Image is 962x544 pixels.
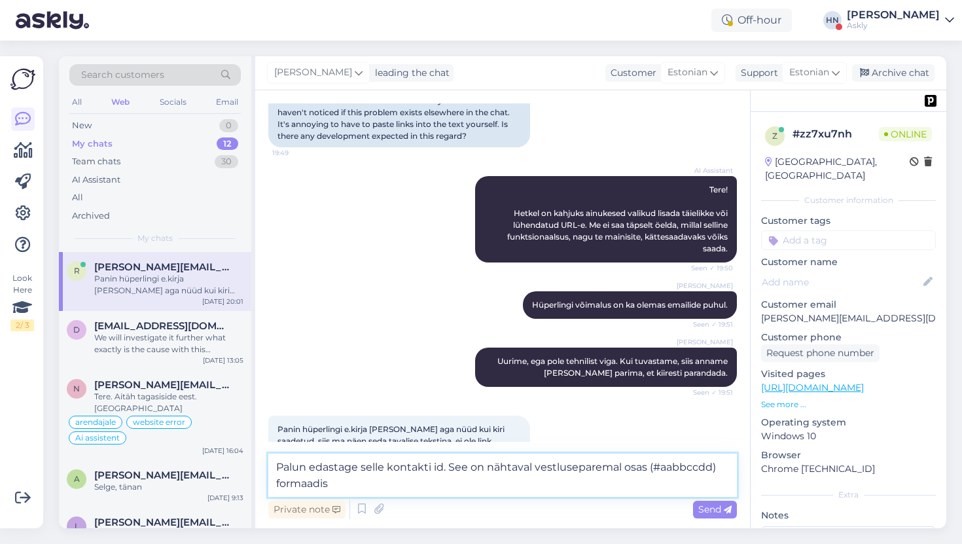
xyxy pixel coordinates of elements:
div: 12 [217,137,238,151]
div: Look Here [10,272,34,331]
p: Customer email [761,298,936,312]
div: [PERSON_NAME] [847,10,940,20]
div: [DATE] 13:05 [203,355,243,365]
div: Extra [761,489,936,501]
div: HN [823,11,842,29]
span: l [75,521,79,531]
div: [DATE] 20:01 [202,297,243,306]
p: Customer name [761,255,936,269]
div: My chats [72,137,113,151]
span: Send [698,503,732,515]
p: Chrome [TECHNICAL_ID] [761,462,936,476]
span: Online [879,127,932,141]
p: [PERSON_NAME][EMAIL_ADDRESS][DOMAIN_NAME] [761,312,936,325]
span: [PERSON_NAME] [677,281,733,291]
span: Estonian [789,65,829,80]
p: Operating system [761,416,936,429]
a: [URL][DOMAIN_NAME] [761,382,864,393]
span: Uurime, ega pole tehnilist viga. Kui tuvastame, siis anname [PERSON_NAME] parima, et kiiresti par... [497,356,730,378]
div: [DATE] 9:13 [207,493,243,503]
div: Customer [605,66,656,80]
span: [PERSON_NAME] [677,337,733,347]
input: Add name [762,275,921,289]
span: [PERSON_NAME] [274,65,352,80]
span: Estonian [668,65,707,80]
p: See more ... [761,399,936,410]
span: Hüperlingi võimalus on ka olemas emailide puhul. [532,300,728,310]
div: Email [213,94,241,111]
span: Search customers [81,68,164,82]
span: r [74,266,80,276]
span: arendajale [75,418,116,426]
span: reene@tupsunupsu.ee [94,261,230,273]
input: Add a tag [761,230,936,250]
textarea: Palun edastage selle kontakti id. See on nähtaval vestluseparemal osas (#aabbccdd) formaadis [268,454,737,497]
span: d [73,325,80,335]
div: # zz7xu7nh [793,126,879,142]
div: Customer information [761,194,936,206]
span: n [73,384,80,393]
img: pd [925,95,936,107]
div: All [72,191,83,204]
div: It must have appeared again. I also have a question about links. In emails, you can't copy-paste ... [268,66,530,147]
div: We will investigate it further what exactly is the cause with this particular file that the uploa... [94,332,243,355]
p: Customer tags [761,214,936,228]
div: leading the chat [370,66,450,80]
span: z [772,131,777,141]
div: Panin hüperlingi e.kirja [PERSON_NAME] aga nüüd kui kiri saadetud, siis ma näen seda tavalise tek... [94,273,243,297]
div: Selge, tänan [94,481,243,493]
span: My chats [137,232,173,244]
div: All [69,94,84,111]
div: [GEOGRAPHIC_DATA], [GEOGRAPHIC_DATA] [765,155,910,183]
div: Off-hour [711,9,792,32]
div: [DATE] 16:04 [202,446,243,456]
div: Support [736,66,778,80]
span: 19:49 [272,148,321,158]
span: daria.karotkaya@ohi-s.com [94,320,230,332]
span: website error [133,418,185,426]
div: New [72,119,92,132]
p: Notes [761,509,936,522]
span: andra.sepp@bustruckparts.com [94,469,230,481]
div: Archived [72,209,110,223]
span: nelly.vahtramaa@bustruckparts.com [94,379,230,391]
span: Panin hüperlingi e.kirja [PERSON_NAME] aga nüüd kui kiri saadetud, siis ma näen seda tavalise tek... [277,424,507,446]
span: Seen ✓ 19:51 [684,388,733,397]
div: Team chats [72,155,120,168]
span: Ai assistent [75,434,120,442]
div: 0 [219,119,238,132]
p: Visited pages [761,367,936,381]
a: [PERSON_NAME]Askly [847,10,954,31]
div: AI Assistant [72,173,120,187]
div: Tere. Aitäh tagasiside eest. [GEOGRAPHIC_DATA] [94,391,243,414]
img: Askly Logo [10,67,35,92]
p: Browser [761,448,936,462]
p: Customer phone [761,331,936,344]
div: Archive chat [852,64,935,82]
div: Private note [268,501,346,518]
div: 30 [215,155,238,168]
div: Askly [847,20,940,31]
span: AI Assistant [684,166,733,175]
span: Seen ✓ 19:51 [684,319,733,329]
p: Windows 10 [761,429,936,443]
div: Request phone number [761,344,880,362]
div: Web [109,94,132,111]
div: 2 / 3 [10,319,34,331]
div: Socials [157,94,189,111]
span: laura@punktid.ee [94,517,230,528]
span: Seen ✓ 19:50 [684,263,733,273]
span: a [74,474,80,484]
